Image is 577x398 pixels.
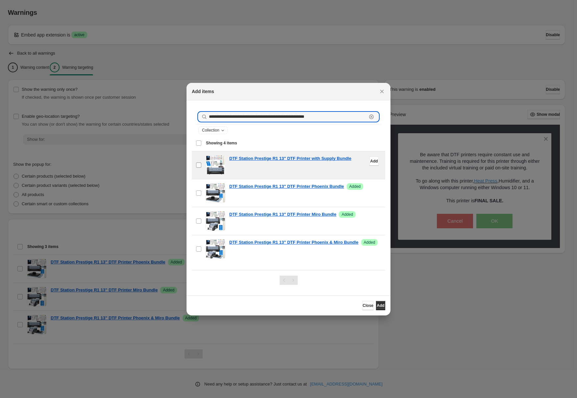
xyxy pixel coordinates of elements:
button: Add [369,157,379,166]
span: Add [370,159,378,164]
span: Close [363,303,373,308]
span: Add [377,303,384,308]
button: Close [363,301,373,310]
button: Collection [199,127,227,134]
button: Add [376,301,385,310]
a: DTF Station Prestige R1 13" DTF Printer Miro Bundle [229,211,336,218]
img: DTF Station Prestige R1 13" DTF Printer Miro Bundle [206,211,225,231]
span: Added [349,184,361,189]
span: Added [364,240,375,245]
img: DTF Station Prestige R1 13" DTF Printer Phoenix Bundle [206,183,225,203]
span: Added [341,212,353,217]
span: Collection [202,128,219,133]
button: Close [377,87,387,96]
img: DTF Station Prestige R1 13" DTF Printer Phoenix & Miro Bundle [206,239,225,259]
a: DTF Station Prestige R1 13" DTF Printer with Supply Bundle [229,155,351,162]
span: Showing 4 items [206,140,237,146]
a: DTF Station Prestige R1 13" DTF Printer Phoenix Bundle [229,183,344,190]
img: DTF Station Prestige R1 13" DTF Printer with Supply Bundle [206,155,225,175]
a: DTF Station Prestige R1 13" DTF Printer Phoenix & Miro Bundle [229,239,359,246]
h2: Add items [192,88,214,95]
button: Clear [368,113,375,120]
nav: Pagination [280,276,298,285]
